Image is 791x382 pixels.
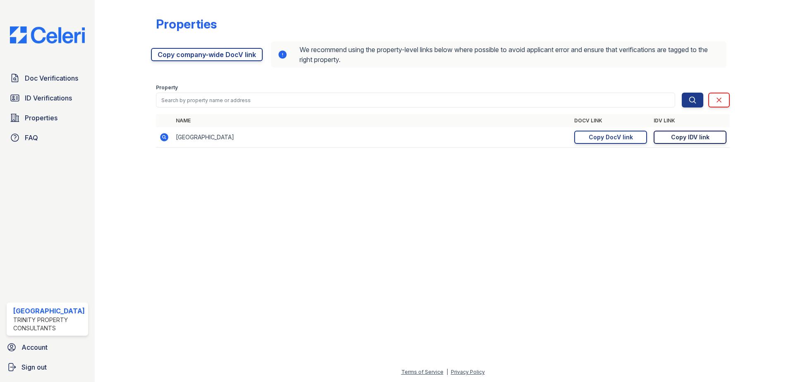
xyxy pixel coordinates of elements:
div: We recommend using the property-level links below where possible to avoid applicant error and ens... [271,41,727,68]
a: Copy DocV link [574,131,647,144]
a: Copy IDV link [654,131,726,144]
th: Name [173,114,571,127]
a: Copy company-wide DocV link [151,48,263,61]
a: Doc Verifications [7,70,88,86]
td: [GEOGRAPHIC_DATA] [173,127,571,148]
a: ID Verifications [7,90,88,106]
div: Copy DocV link [589,133,633,141]
a: Properties [7,110,88,126]
th: DocV Link [571,114,650,127]
span: Account [22,342,48,352]
a: Privacy Policy [451,369,485,375]
div: [GEOGRAPHIC_DATA] [13,306,85,316]
div: Properties [156,17,217,31]
input: Search by property name or address [156,93,676,107]
label: Property [156,84,178,91]
span: ID Verifications [25,93,72,103]
a: Sign out [3,359,91,375]
div: Copy IDV link [671,133,710,141]
a: FAQ [7,129,88,146]
span: Properties [25,113,58,123]
a: Account [3,339,91,356]
span: FAQ [25,133,38,143]
img: CE_Logo_Blue-a8612792a0a2168367f1c8372b55b34899dd931a85d93a1a3d3e32e68fde9ad4.png [3,26,91,43]
th: IDV Link [650,114,730,127]
span: Doc Verifications [25,73,78,83]
a: Terms of Service [401,369,443,375]
div: | [446,369,448,375]
div: Trinity Property Consultants [13,316,85,332]
span: Sign out [22,362,47,372]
